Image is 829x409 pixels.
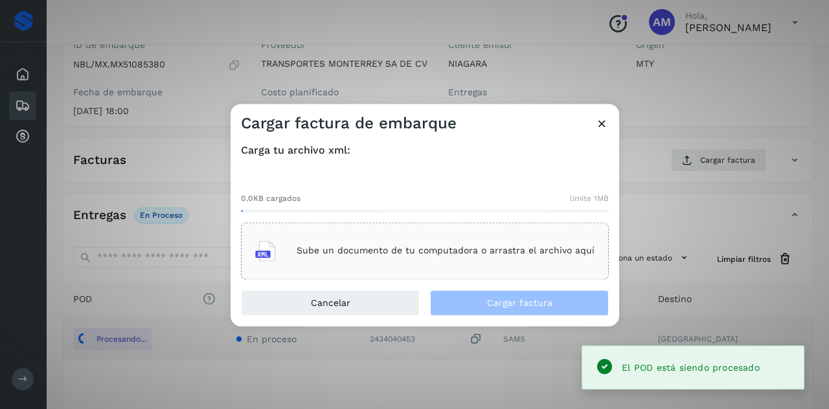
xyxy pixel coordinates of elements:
button: Cancelar [241,290,420,316]
p: Sube un documento de tu computadora o arrastra el archivo aquí [297,246,595,257]
span: 0.0KB cargados [241,193,301,204]
h3: Cargar factura de embarque [241,114,457,133]
span: límite 1MB [570,193,609,204]
span: Cancelar [311,298,350,307]
button: Cargar factura [430,290,609,316]
h4: Carga tu archivo xml: [241,144,609,156]
span: El POD está siendo procesado [622,362,760,373]
span: Cargar factura [487,298,552,307]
